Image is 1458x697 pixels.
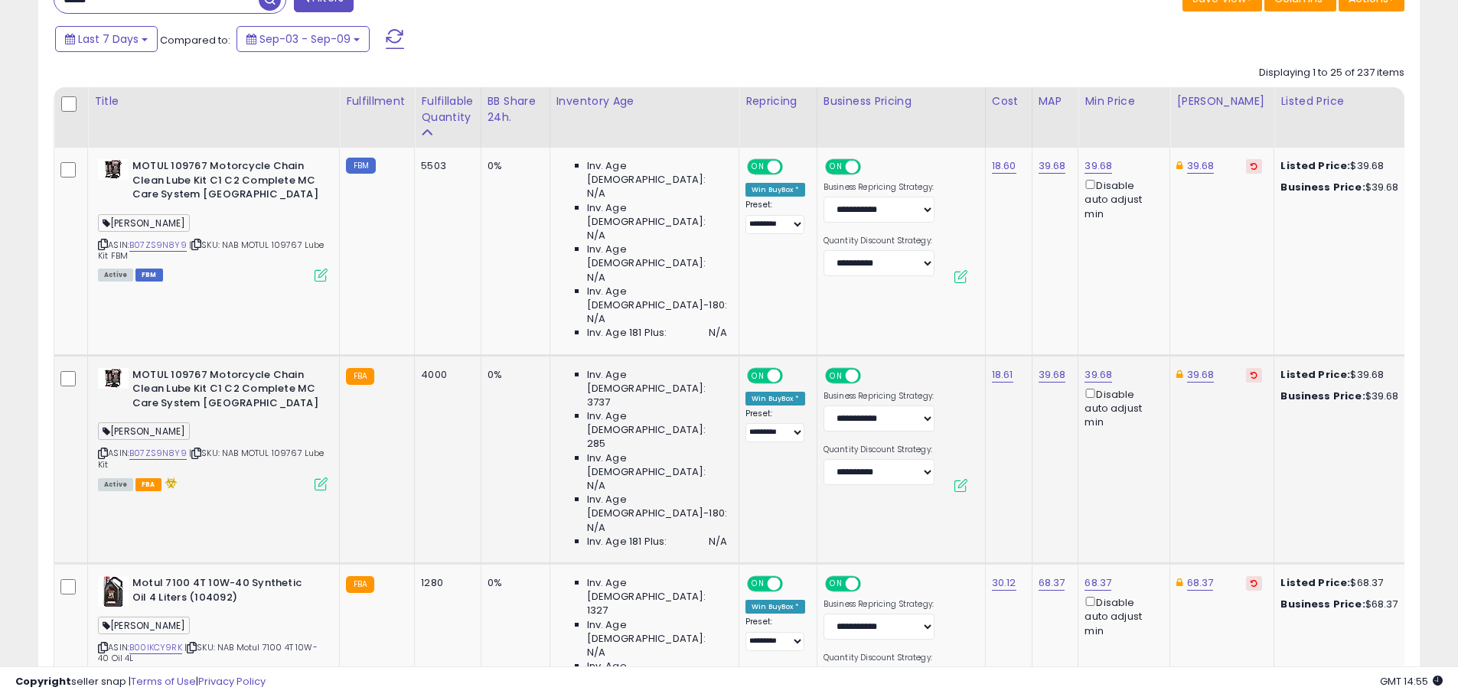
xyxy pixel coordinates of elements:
[992,158,1016,174] a: 18.60
[346,576,374,593] small: FBA
[745,617,805,651] div: Preset:
[132,576,318,608] b: Motul 7100 4T 10W-40 Synthetic Oil 4 Liters (104092)
[1280,389,1365,403] b: Business Price:
[98,269,133,282] span: All listings currently available for purchase on Amazon
[587,409,727,437] span: Inv. Age [DEMOGRAPHIC_DATA]:
[15,675,266,689] div: seller snap | |
[859,578,883,591] span: OFF
[55,26,158,52] button: Last 7 Days
[346,158,376,174] small: FBM
[749,578,768,591] span: ON
[98,641,318,664] span: | SKU: NAB Motul 7100 4T 10W-40 Oil 4L
[781,578,805,591] span: OFF
[98,159,129,180] img: 41bwm+fuBNL._SL40_.jpg
[587,396,611,409] span: 3737
[824,236,934,246] label: Quantity Discount Strategy:
[1039,367,1066,383] a: 39.68
[488,93,543,125] div: BB Share 24h.
[98,159,328,280] div: ASIN:
[135,478,161,491] span: FBA
[1039,93,1072,109] div: MAP
[1280,576,1407,590] div: $68.37
[1280,93,1413,109] div: Listed Price
[556,93,732,109] div: Inventory Age
[1280,598,1407,611] div: $68.37
[1380,674,1443,689] span: 2025-09-17 14:55 GMT
[824,182,934,193] label: Business Repricing Strategy:
[98,447,325,470] span: | SKU: NAB MOTUL 109767 Lube Kit
[1085,575,1111,591] a: 68.37
[135,269,163,282] span: FBM
[709,535,727,549] span: N/A
[236,26,370,52] button: Sep-03 - Sep-09
[824,599,934,610] label: Business Repricing Strategy:
[132,159,318,206] b: MOTUL 109767 Motorcycle Chain Clean Lube Kit C1 C2 Complete MC Care System [GEOGRAPHIC_DATA]
[198,674,266,689] a: Privacy Policy
[587,243,727,270] span: Inv. Age [DEMOGRAPHIC_DATA]:
[1085,93,1163,109] div: Min Price
[129,447,187,460] a: B07ZS9N8Y9
[781,161,805,174] span: OFF
[1280,367,1350,382] b: Listed Price:
[1280,180,1365,194] b: Business Price:
[587,604,608,617] span: 1327
[1187,158,1215,174] a: 39.68
[587,521,605,535] span: N/A
[98,368,129,389] img: 41bwm+fuBNL._SL40_.jpg
[98,214,190,232] span: [PERSON_NAME]
[587,535,667,549] span: Inv. Age 181 Plus:
[421,159,468,173] div: 5503
[98,422,190,440] span: [PERSON_NAME]
[992,93,1026,109] div: Cost
[160,33,230,47] span: Compared to:
[1176,93,1267,109] div: [PERSON_NAME]
[98,478,133,491] span: All listings currently available for purchase on Amazon
[98,576,129,607] img: 410hAiO116L._SL40_.jpg
[709,326,727,340] span: N/A
[749,161,768,174] span: ON
[587,493,727,520] span: Inv. Age [DEMOGRAPHIC_DATA]-180:
[587,285,727,312] span: Inv. Age [DEMOGRAPHIC_DATA]-180:
[1259,66,1404,80] div: Displaying 1 to 25 of 237 items
[992,575,1016,591] a: 30.12
[745,600,805,614] div: Win BuyBox *
[259,31,351,47] span: Sep-03 - Sep-09
[488,368,538,382] div: 0%
[1280,575,1350,590] b: Listed Price:
[346,368,374,385] small: FBA
[15,674,71,689] strong: Copyright
[78,31,139,47] span: Last 7 Days
[1187,575,1214,591] a: 68.37
[98,239,325,262] span: | SKU: NAB MOTUL 109767 Lube Kit FBM
[1280,159,1407,173] div: $39.68
[587,646,605,660] span: N/A
[421,368,468,382] div: 4000
[98,617,190,634] span: [PERSON_NAME]
[1085,594,1158,638] div: Disable auto adjust min
[749,369,768,382] span: ON
[587,451,727,479] span: Inv. Age [DEMOGRAPHIC_DATA]:
[1280,597,1365,611] b: Business Price:
[94,93,333,109] div: Title
[1280,368,1407,382] div: $39.68
[1187,367,1215,383] a: 39.68
[587,201,727,229] span: Inv. Age [DEMOGRAPHIC_DATA]:
[745,200,805,234] div: Preset:
[827,369,846,382] span: ON
[827,161,846,174] span: ON
[587,326,667,340] span: Inv. Age 181 Plus:
[587,618,727,646] span: Inv. Age [DEMOGRAPHIC_DATA]:
[1039,575,1065,591] a: 68.37
[132,368,318,415] b: MOTUL 109767 Motorcycle Chain Clean Lube Kit C1 C2 Complete MC Care System [GEOGRAPHIC_DATA]
[587,368,727,396] span: Inv. Age [DEMOGRAPHIC_DATA]:
[587,271,605,285] span: N/A
[129,641,182,654] a: B00IKCY9RK
[587,229,605,243] span: N/A
[827,578,846,591] span: ON
[131,674,196,689] a: Terms of Use
[1085,177,1158,221] div: Disable auto adjust min
[488,576,538,590] div: 0%
[745,392,805,405] div: Win BuyBox *
[346,93,408,109] div: Fulfillment
[129,239,187,252] a: B07ZS9N8Y9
